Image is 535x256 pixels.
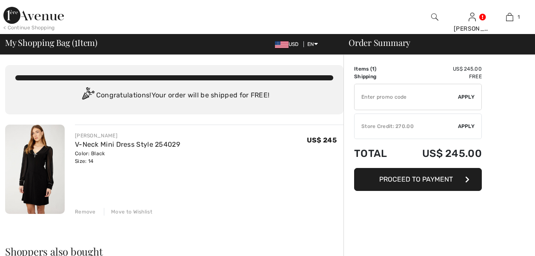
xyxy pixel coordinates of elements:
[400,73,482,80] td: Free
[75,132,180,139] div: [PERSON_NAME]
[354,65,400,73] td: Items ( )
[506,12,513,22] img: My Bag
[458,122,475,130] span: Apply
[372,66,375,72] span: 1
[354,73,400,80] td: Shipping
[458,93,475,101] span: Apply
[338,38,530,47] div: Order Summary
[354,139,400,168] td: Total
[469,13,476,21] a: Sign In
[491,12,528,22] a: 1
[104,208,152,216] div: Move to Wishlist
[75,208,96,216] div: Remove
[355,122,458,130] div: Store Credit: 270.00
[75,140,180,148] a: V-Neck Mini Dress Style 254029
[15,87,333,104] div: Congratulations! Your order will be shipped for FREE!
[5,38,97,47] span: My Shopping Bag ( Item)
[3,24,55,31] div: < Continue Shopping
[469,12,476,22] img: My Info
[400,65,482,73] td: US$ 245.00
[307,41,318,47] span: EN
[354,168,482,191] button: Proceed to Payment
[400,139,482,168] td: US$ 245.00
[275,41,302,47] span: USD
[275,41,289,48] img: US Dollar
[379,175,453,183] span: Proceed to Payment
[454,24,490,33] div: [PERSON_NAME]
[74,36,77,47] span: 1
[307,136,337,144] span: US$ 245
[3,7,64,24] img: 1ère Avenue
[355,84,458,110] input: Promo code
[5,125,65,214] img: V-Neck Mini Dress Style 254029
[518,13,520,21] span: 1
[431,12,438,22] img: search the website
[75,150,180,165] div: Color: Black Size: 14
[79,87,96,104] img: Congratulation2.svg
